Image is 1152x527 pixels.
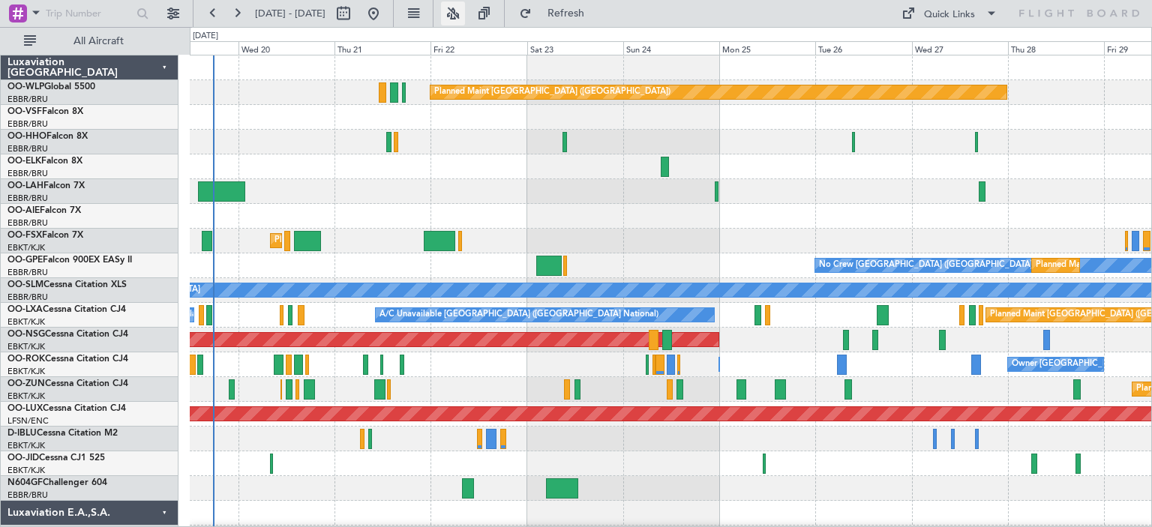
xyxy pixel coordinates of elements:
button: All Aircraft [16,29,163,53]
div: Sun 24 [623,41,719,55]
div: Thu 21 [334,41,430,55]
div: Wed 27 [912,41,1008,55]
a: OO-LXACessna Citation CJ4 [7,305,126,314]
button: Quick Links [894,1,1005,25]
a: EBBR/BRU [7,267,48,278]
div: Wed 20 [238,41,334,55]
a: EBBR/BRU [7,193,48,204]
span: OO-NSG [7,330,45,339]
a: EBKT/KJK [7,465,45,476]
span: OO-ZUN [7,379,45,388]
button: Refresh [512,1,602,25]
span: D-IBLU [7,429,37,438]
a: EBBR/BRU [7,118,48,130]
span: OO-JID [7,454,39,463]
a: OO-HHOFalcon 8X [7,132,88,141]
a: OO-GPEFalcon 900EX EASy II [7,256,132,265]
a: EBBR/BRU [7,292,48,303]
span: OO-LAH [7,181,43,190]
a: OO-ZUNCessna Citation CJ4 [7,379,128,388]
span: N604GF [7,478,43,487]
span: OO-HHO [7,132,46,141]
span: OO-SLM [7,280,43,289]
div: Quick Links [924,7,975,22]
a: D-IBLUCessna Citation M2 [7,429,118,438]
a: OO-LAHFalcon 7X [7,181,85,190]
input: Trip Number [46,2,132,25]
div: Fri 22 [430,41,526,55]
a: EBKT/KJK [7,316,45,328]
span: OO-LUX [7,404,43,413]
div: Planned Maint Kortrijk-[GEOGRAPHIC_DATA] [274,229,449,252]
span: OO-LXA [7,305,43,314]
span: OO-AIE [7,206,40,215]
a: EBBR/BRU [7,217,48,229]
a: EBKT/KJK [7,391,45,402]
div: Planned Maint [GEOGRAPHIC_DATA] ([GEOGRAPHIC_DATA]) [434,81,670,103]
a: N604GFChallenger 604 [7,478,107,487]
a: EBKT/KJK [7,366,45,377]
a: OO-VSFFalcon 8X [7,107,83,116]
a: EBKT/KJK [7,440,45,451]
div: Tue 19 [142,41,238,55]
span: Refresh [535,8,598,19]
a: EBKT/KJK [7,242,45,253]
span: [DATE] - [DATE] [255,7,325,20]
a: EBBR/BRU [7,143,48,154]
a: OO-LUXCessna Citation CJ4 [7,404,126,413]
span: OO-VSF [7,107,42,116]
a: OO-ROKCessna Citation CJ4 [7,355,128,364]
a: OO-JIDCessna CJ1 525 [7,454,105,463]
a: OO-FSXFalcon 7X [7,231,83,240]
a: EBKT/KJK [7,341,45,352]
span: All Aircraft [39,36,158,46]
a: EBBR/BRU [7,490,48,501]
div: Sat 23 [527,41,623,55]
div: Tue 26 [815,41,911,55]
div: Thu 28 [1008,41,1104,55]
a: EBBR/BRU [7,168,48,179]
span: OO-ROK [7,355,45,364]
a: EBBR/BRU [7,94,48,105]
a: OO-SLMCessna Citation XLS [7,280,127,289]
span: OO-WLP [7,82,44,91]
a: OO-ELKFalcon 8X [7,157,82,166]
span: OO-GPE [7,256,43,265]
span: OO-ELK [7,157,41,166]
a: OO-WLPGlobal 5500 [7,82,95,91]
a: LFSN/ENC [7,415,49,427]
span: OO-FSX [7,231,42,240]
div: Mon 25 [719,41,815,55]
a: OO-AIEFalcon 7X [7,206,81,215]
a: OO-NSGCessna Citation CJ4 [7,330,128,339]
div: A/C Unavailable [GEOGRAPHIC_DATA] ([GEOGRAPHIC_DATA] National) [379,304,658,326]
div: [DATE] [193,30,218,43]
div: No Crew [GEOGRAPHIC_DATA] ([GEOGRAPHIC_DATA] National) [819,254,1070,277]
